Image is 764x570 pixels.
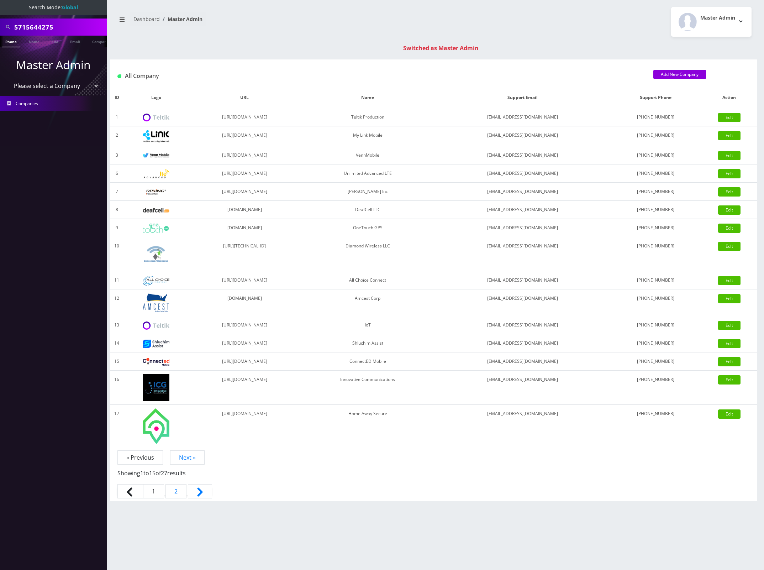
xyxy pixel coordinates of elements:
[67,36,84,47] a: Email
[110,108,123,126] td: 1
[610,289,702,316] td: [PHONE_NUMBER]
[143,358,169,366] img: ConnectED Mobile
[117,73,643,79] h1: All Company
[300,334,435,352] td: Shluchim Assist
[718,294,741,303] a: Edit
[189,271,300,289] td: [URL][DOMAIN_NAME]
[189,352,300,371] td: [URL][DOMAIN_NAME]
[300,289,435,316] td: Amcest Corp
[143,276,169,286] img: All Choice Connect
[435,371,610,405] td: [EMAIL_ADDRESS][DOMAIN_NAME]
[718,409,741,419] a: Edit
[117,74,121,78] img: All Company
[143,408,169,444] img: Home Away Secure
[718,242,741,251] a: Edit
[143,114,169,122] img: Teltik Production
[189,164,300,183] td: [URL][DOMAIN_NAME]
[300,405,435,448] td: Home Away Secure
[117,453,750,501] nav: Pagination Navigation
[189,146,300,164] td: [URL][DOMAIN_NAME]
[170,450,205,465] a: Next »
[718,187,741,197] a: Edit
[610,201,702,219] td: [PHONE_NUMBER]
[189,237,300,271] td: [URL][TECHNICAL_ID]
[189,371,300,405] td: [URL][DOMAIN_NAME]
[116,12,428,32] nav: breadcrumb
[110,237,123,271] td: 10
[435,289,610,316] td: [EMAIL_ADDRESS][DOMAIN_NAME]
[189,183,300,201] td: [URL][DOMAIN_NAME]
[161,469,167,477] span: 27
[110,126,123,146] td: 2
[610,183,702,201] td: [PHONE_NUMBER]
[143,293,169,312] img: Amcest Corp
[110,352,123,371] td: 15
[133,16,160,22] a: Dashboard
[140,469,143,477] span: 1
[189,126,300,146] td: [URL][DOMAIN_NAME]
[300,87,435,108] th: Name
[718,357,741,366] a: Edit
[300,371,435,405] td: Innovative Communications
[435,201,610,219] td: [EMAIL_ADDRESS][DOMAIN_NAME]
[610,352,702,371] td: [PHONE_NUMBER]
[610,146,702,164] td: [PHONE_NUMBER]
[435,146,610,164] td: [EMAIL_ADDRESS][DOMAIN_NAME]
[435,164,610,183] td: [EMAIL_ADDRESS][DOMAIN_NAME]
[123,87,189,108] th: Logo
[435,183,610,201] td: [EMAIL_ADDRESS][DOMAIN_NAME]
[14,20,105,34] input: Search All Companies
[189,405,300,448] td: [URL][DOMAIN_NAME]
[718,169,741,178] a: Edit
[435,405,610,448] td: [EMAIL_ADDRESS][DOMAIN_NAME]
[160,15,202,23] li: Master Admin
[610,237,702,271] td: [PHONE_NUMBER]
[110,289,123,316] td: 12
[143,169,169,178] img: Unlimited Advanced LTE
[700,15,735,21] h2: Master Admin
[149,469,156,477] span: 15
[610,87,702,108] th: Support Phone
[117,450,163,465] span: « Previous
[117,44,764,52] div: Switched as Master Admin
[435,219,610,237] td: [EMAIL_ADDRESS][DOMAIN_NAME]
[110,183,123,201] td: 7
[48,36,62,47] a: SIM
[300,126,435,146] td: My Link Mobile
[110,87,123,108] th: ID
[300,183,435,201] td: [PERSON_NAME] Inc
[435,237,610,271] td: [EMAIL_ADDRESS][DOMAIN_NAME]
[610,219,702,237] td: [PHONE_NUMBER]
[110,316,123,334] td: 13
[89,36,112,47] a: Company
[435,108,610,126] td: [EMAIL_ADDRESS][DOMAIN_NAME]
[718,205,741,215] a: Edit
[610,164,702,183] td: [PHONE_NUMBER]
[718,375,741,385] a: Edit
[117,462,750,477] p: Showing to of results
[435,352,610,371] td: [EMAIL_ADDRESS][DOMAIN_NAME]
[62,4,78,11] strong: Global
[25,36,43,47] a: Name
[718,131,741,140] a: Edit
[110,271,123,289] td: 11
[435,316,610,334] td: [EMAIL_ADDRESS][DOMAIN_NAME]
[718,339,741,348] a: Edit
[702,87,757,108] th: Action
[189,87,300,108] th: URL
[189,219,300,237] td: [DOMAIN_NAME]
[300,316,435,334] td: IoT
[300,146,435,164] td: VennMobile
[29,4,78,11] span: Search Mode:
[189,334,300,352] td: [URL][DOMAIN_NAME]
[189,289,300,316] td: [DOMAIN_NAME]
[300,108,435,126] td: Teltik Production
[110,453,757,501] nav: Page navigation example
[718,276,741,285] a: Edit
[188,484,212,498] a: Next &raquo;
[110,201,123,219] td: 8
[110,219,123,237] td: 9
[143,484,164,498] span: 1
[671,7,752,37] button: Master Admin
[435,271,610,289] td: [EMAIL_ADDRESS][DOMAIN_NAME]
